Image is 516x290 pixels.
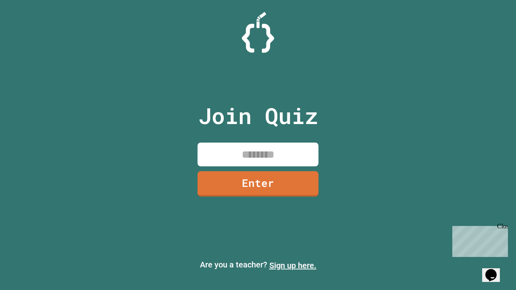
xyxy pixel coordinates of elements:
img: Logo.svg [242,12,274,53]
p: Are you a teacher? [6,259,510,271]
iframe: chat widget [482,258,508,282]
div: Chat with us now!Close [3,3,56,51]
p: Join Quiz [198,99,318,133]
a: Sign up here. [269,261,316,270]
a: Enter [198,171,318,197]
iframe: chat widget [449,223,508,257]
